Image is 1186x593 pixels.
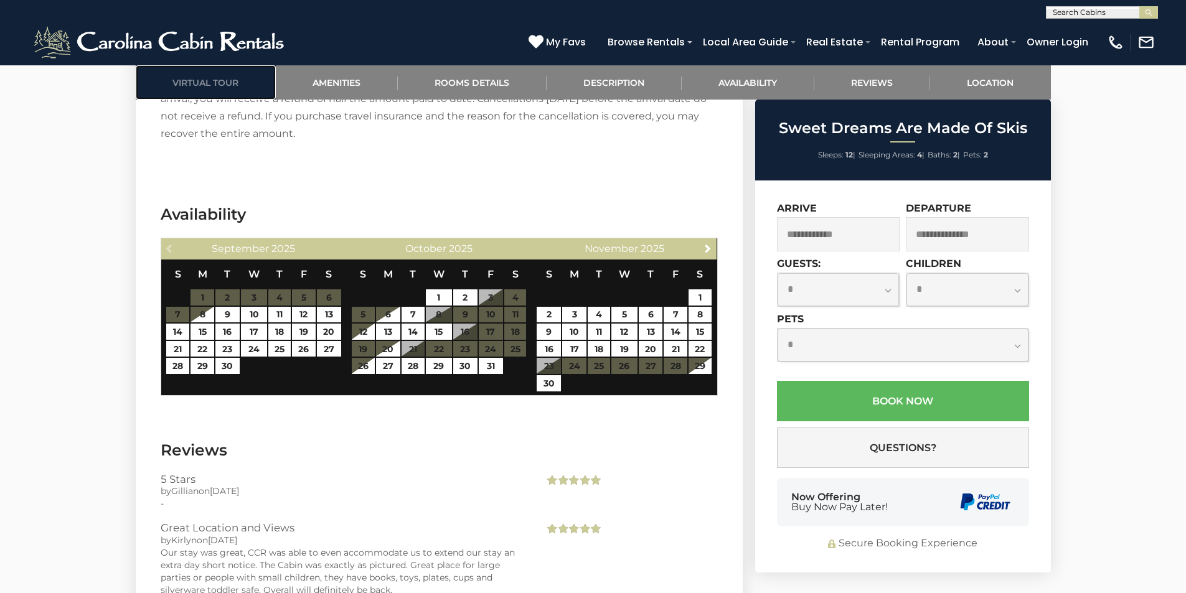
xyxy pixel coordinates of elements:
span: Monday [570,268,579,280]
a: 15 [426,324,452,340]
a: 11 [588,324,610,340]
h3: 5 Stars [161,474,526,485]
a: 1 [689,289,712,306]
span: Sunday [175,268,181,280]
a: Description [547,65,682,100]
li: | [859,147,925,163]
a: 12 [352,324,375,340]
span: Tuesday [410,268,416,280]
a: 2 [453,289,478,306]
a: 27 [317,341,341,357]
span: Sunday [360,268,366,280]
img: White-1-2.png [31,24,289,61]
span: Wednesday [248,268,260,280]
label: Children [906,258,961,269]
a: 14 [664,324,687,340]
li: | [818,147,855,163]
a: 30 [453,358,478,374]
span: 2025 [641,243,664,254]
a: 7 [664,307,687,323]
a: My Favs [529,34,589,50]
a: Next [700,240,715,256]
a: 25 [268,341,291,357]
button: Questions? [777,427,1029,468]
a: 12 [611,324,638,340]
span: Gillian [171,485,199,497]
a: 10 [241,307,267,323]
span: October [405,243,446,254]
span: 2025 [449,243,473,254]
a: 2 [537,307,561,323]
span: Baths: [928,150,951,159]
a: 8 [191,307,214,323]
strong: 12 [845,150,853,159]
a: 16 [215,324,240,340]
a: 29 [426,358,452,374]
div: by on [161,534,526,546]
a: Rooms Details [398,65,547,100]
span: Wednesday [433,268,445,280]
div: Now Offering [791,492,888,512]
a: 26 [292,341,315,357]
strong: 4 [917,150,922,159]
span: Wednesday [619,268,630,280]
a: 9 [215,307,240,323]
a: 20 [317,324,341,340]
a: Local Area Guide [697,31,794,53]
a: 21 [664,341,687,357]
button: Book Now [777,381,1029,421]
a: Availability [682,65,814,100]
div: - [161,497,526,510]
a: 22 [689,341,712,357]
a: 20 [376,341,400,357]
span: Buy Now Pay Later! [791,502,888,512]
label: Pets [777,313,804,325]
span: September [212,243,269,254]
a: 9 [537,324,561,340]
span: Thursday [276,268,283,280]
strong: 2 [953,150,958,159]
li: | [928,147,960,163]
a: Rental Program [875,31,966,53]
a: 6 [639,307,663,323]
a: 27 [376,358,400,374]
a: 31 [479,358,503,374]
span: Monday [384,268,393,280]
span: Friday [301,268,307,280]
span: Thursday [462,268,468,280]
a: 23 [215,341,240,357]
span: Next [703,243,713,253]
a: 26 [352,358,375,374]
label: Arrive [777,202,817,214]
a: Location [930,65,1051,100]
span: November [585,243,638,254]
span: Saturday [512,268,519,280]
a: 8 [689,307,712,323]
a: 3 [562,307,586,323]
a: 28 [402,358,425,374]
a: 24 [241,341,267,357]
a: 10 [562,324,586,340]
span: Monday [198,268,207,280]
a: 6 [376,307,400,323]
img: mail-regular-white.png [1137,34,1155,51]
a: 21 [166,341,189,357]
a: 11 [268,307,291,323]
h3: Great Location and Views [161,522,526,533]
a: 22 [191,341,214,357]
span: [DATE] [208,535,237,546]
a: 14 [402,324,425,340]
h3: Reviews [161,439,718,461]
span: 2025 [271,243,295,254]
span: Saturday [697,268,703,280]
a: 19 [292,324,315,340]
h3: Availability [161,203,718,225]
label: Departure [906,202,971,214]
a: Reviews [814,65,930,100]
a: 5 [611,307,638,323]
span: Friday [672,268,679,280]
span: Pets: [963,150,982,159]
a: 13 [639,324,663,340]
a: Browse Rentals [601,31,691,53]
a: 4 [588,307,610,323]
